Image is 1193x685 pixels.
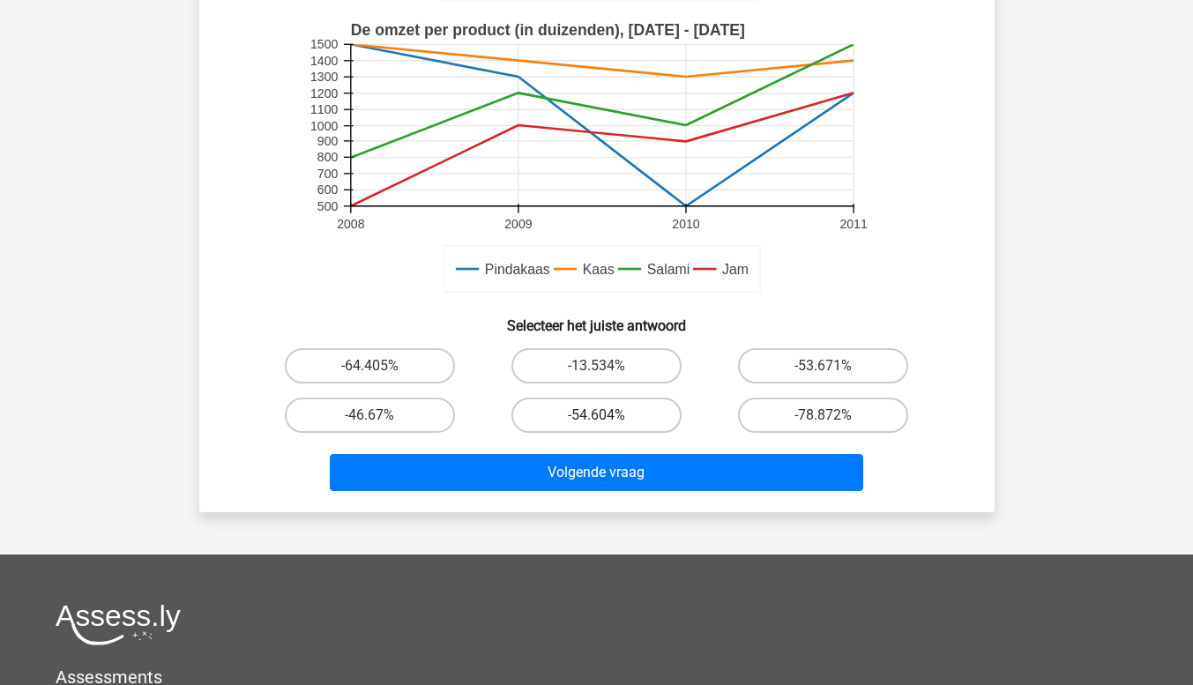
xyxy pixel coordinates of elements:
img: Assessly logo [56,604,181,645]
text: 600 [317,182,338,197]
text: Pindakaas [484,262,549,277]
text: 2011 [839,217,867,231]
text: 2009 [504,217,532,231]
text: 500 [317,199,338,213]
label: -54.604% [511,398,682,433]
text: 1400 [309,54,337,68]
label: -78.872% [738,398,908,433]
text: 1500 [309,37,337,51]
text: 2010 [672,217,699,231]
label: -53.671% [738,348,908,383]
text: 700 [317,167,338,181]
text: 1200 [309,86,337,101]
text: Kaas [582,262,614,277]
text: 1300 [309,70,337,84]
text: 2008 [337,217,364,231]
text: De omzet per product (in duizenden), [DATE] - [DATE] [350,21,744,39]
text: Salami [646,262,689,277]
button: Volgende vraag [330,454,863,491]
label: -64.405% [285,348,455,383]
text: 1000 [309,119,337,133]
text: 800 [317,151,338,165]
h6: Selecteer het juiste antwoord [227,303,966,334]
text: Jam [722,262,749,277]
text: 1100 [309,102,337,116]
text: 900 [317,134,338,148]
label: -46.67% [285,398,455,433]
label: -13.534% [511,348,682,383]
